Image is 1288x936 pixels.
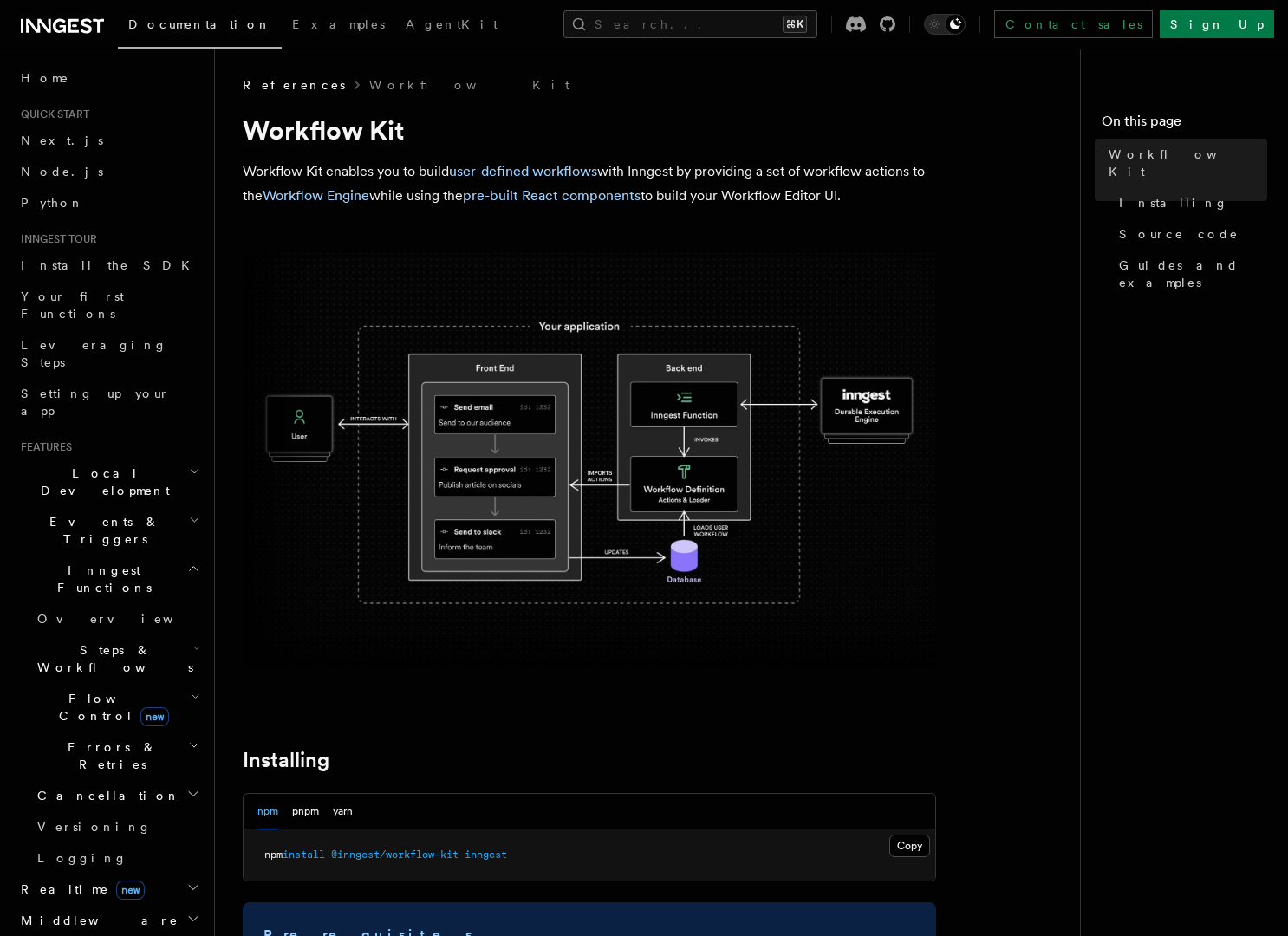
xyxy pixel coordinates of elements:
[243,748,329,772] a: Installing
[1119,194,1228,211] span: Installing
[463,187,641,204] a: pre-built React components
[406,17,498,31] span: AgentKit
[1119,225,1239,243] span: Source code
[30,634,204,683] button: Steps & Workflows
[14,458,204,506] button: Local Development
[1112,187,1267,218] a: Installing
[14,506,204,555] button: Events & Triggers
[30,787,180,804] span: Cancellation
[1160,10,1274,38] a: Sign Up
[21,258,200,272] span: Install the SDK
[14,125,204,156] a: Next.js
[14,912,179,929] span: Middleware
[243,253,936,668] img: The Workflow Kit provides a Workflow Engine to compose workflow actions on the back end and a set...
[21,338,167,369] span: Leveraging Steps
[1109,146,1267,180] span: Workflow Kit
[30,811,204,842] a: Versioning
[14,187,204,218] a: Python
[14,874,204,905] button: Realtimenew
[924,14,966,35] button: Toggle dark mode
[14,107,89,121] span: Quick start
[369,76,569,94] a: Workflow Kit
[14,555,204,603] button: Inngest Functions
[282,5,395,47] a: Examples
[14,156,204,187] a: Node.js
[563,10,817,38] button: Search...⌘K
[14,905,204,936] button: Middleware
[30,641,193,676] span: Steps & Workflows
[14,378,204,426] a: Setting up your app
[1102,139,1267,187] a: Workflow Kit
[116,881,145,900] span: new
[14,250,204,281] a: Install the SDK
[21,387,170,418] span: Setting up your app
[1112,250,1267,298] a: Guides and examples
[243,76,345,94] span: References
[14,513,189,548] span: Events & Triggers
[128,17,271,31] span: Documentation
[292,794,319,829] button: pnpm
[30,731,204,780] button: Errors & Retries
[14,329,204,378] a: Leveraging Steps
[783,16,807,33] kbd: ⌘K
[1112,218,1267,250] a: Source code
[21,133,103,147] span: Next.js
[292,17,385,31] span: Examples
[14,62,204,94] a: Home
[30,780,204,811] button: Cancellation
[30,842,204,874] a: Logging
[264,848,283,861] span: npm
[283,848,325,861] span: install
[14,603,204,874] div: Inngest Functions
[37,612,216,626] span: Overview
[30,603,204,634] a: Overview
[14,562,187,596] span: Inngest Functions
[14,881,145,898] span: Realtime
[449,163,597,179] a: user-defined workflows
[30,690,191,725] span: Flow Control
[21,196,84,210] span: Python
[243,114,936,146] h1: Workflow Kit
[889,835,930,857] button: Copy
[21,69,69,87] span: Home
[465,848,507,861] span: inngest
[994,10,1153,38] a: Contact sales
[37,820,152,834] span: Versioning
[14,465,189,499] span: Local Development
[30,683,204,731] button: Flow Controlnew
[140,707,169,726] span: new
[257,794,278,829] button: npm
[333,794,353,829] button: yarn
[118,5,282,49] a: Documentation
[21,289,124,321] span: Your first Functions
[1102,111,1267,139] h4: On this page
[331,848,459,861] span: @inngest/workflow-kit
[37,851,127,865] span: Logging
[395,5,508,47] a: AgentKit
[14,232,97,246] span: Inngest tour
[1119,257,1267,291] span: Guides and examples
[14,440,72,454] span: Features
[30,738,188,773] span: Errors & Retries
[21,165,103,179] span: Node.js
[263,187,369,204] a: Workflow Engine
[243,159,936,208] p: Workflow Kit enables you to build with Inngest by providing a set of workflow actions to the whil...
[14,281,204,329] a: Your first Functions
